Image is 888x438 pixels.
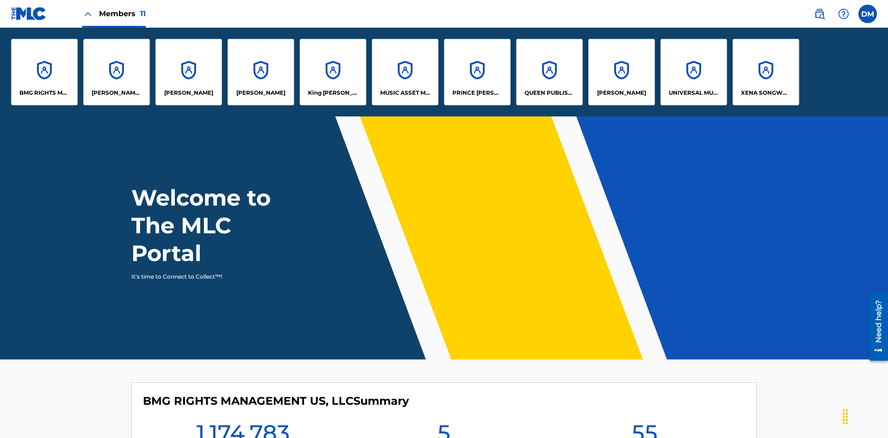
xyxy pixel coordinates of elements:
a: AccountsUNIVERSAL MUSIC PUB GROUP [660,39,727,105]
iframe: Resource Center [862,290,888,365]
div: Help [834,5,853,23]
p: EYAMA MCSINGER [236,89,285,97]
a: Accounts[PERSON_NAME] [228,39,294,105]
a: Accounts[PERSON_NAME] [588,39,655,105]
a: AccountsPRINCE [PERSON_NAME] [444,39,511,105]
a: Public Search [810,5,829,23]
p: ELVIS COSTELLO [164,89,213,97]
p: It's time to Connect to Collect™! [131,273,292,281]
a: AccountsXENA SONGWRITER [733,39,799,105]
img: MLC Logo [11,7,47,20]
img: Close [82,8,93,19]
img: help [838,8,849,19]
p: King McTesterson [308,89,358,97]
a: AccountsKing [PERSON_NAME] [300,39,366,105]
a: AccountsBMG RIGHTS MANAGEMENT US, LLC [11,39,78,105]
span: Members [99,8,146,19]
p: CLEO SONGWRITER [92,89,142,97]
p: XENA SONGWRITER [741,89,791,97]
p: RONALD MCTESTERSON [597,89,646,97]
div: User Menu [858,5,877,23]
a: AccountsMUSIC ASSET MANAGEMENT (MAM) [372,39,438,105]
p: MUSIC ASSET MANAGEMENT (MAM) [380,89,431,97]
p: BMG RIGHTS MANAGEMENT US, LLC [19,89,70,97]
p: PRINCE MCTESTERSON [452,89,503,97]
h4: BMG RIGHTS MANAGEMENT US, LLC [143,394,409,408]
div: Drag [838,403,853,431]
img: search [814,8,825,19]
a: Accounts[PERSON_NAME] [155,39,222,105]
a: Accounts[PERSON_NAME] SONGWRITER [83,39,150,105]
span: 11 [140,9,146,18]
p: UNIVERSAL MUSIC PUB GROUP [669,89,719,97]
iframe: Chat Widget [842,394,888,438]
a: AccountsQUEEN PUBLISHA [516,39,583,105]
h1: Welcome to The MLC Portal [131,184,304,267]
p: QUEEN PUBLISHA [524,89,575,97]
